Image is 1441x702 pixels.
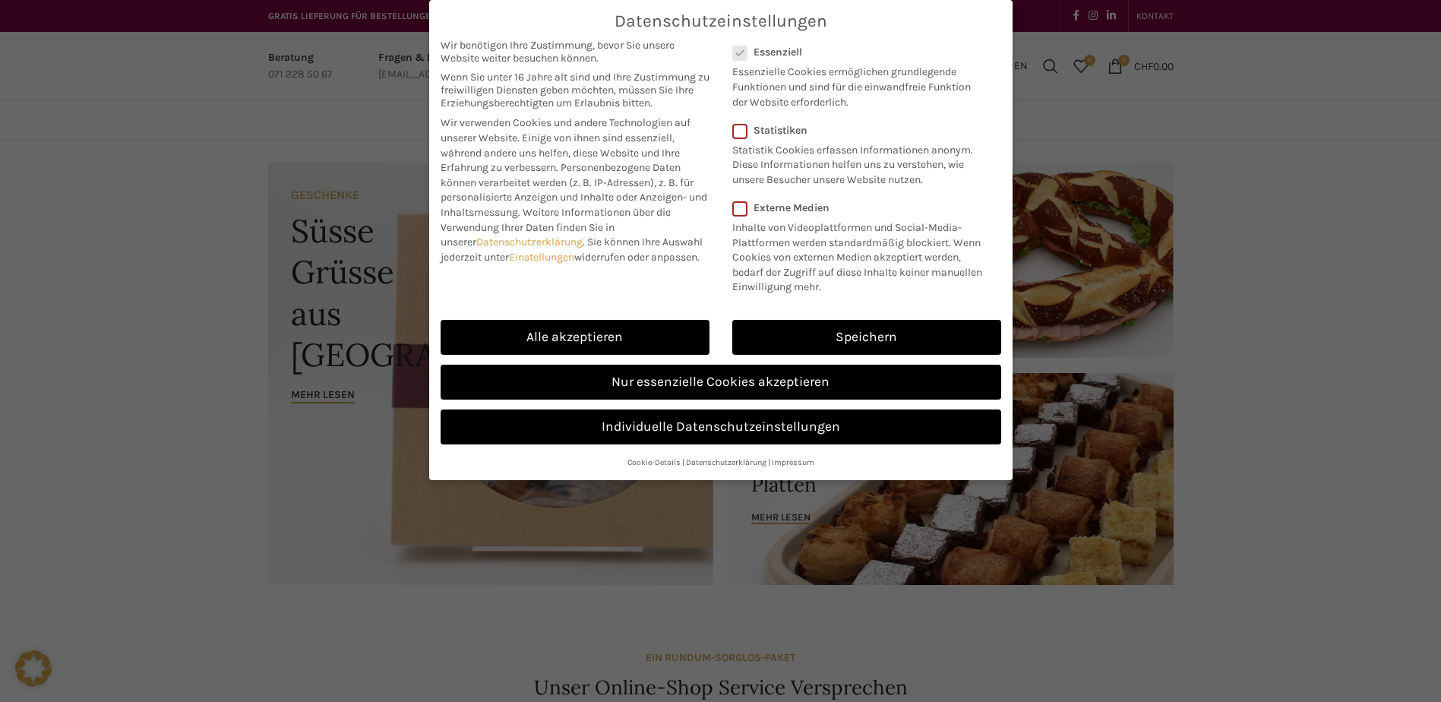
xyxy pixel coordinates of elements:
a: Impressum [772,457,814,467]
span: Sie können Ihre Auswahl jederzeit unter widerrufen oder anpassen. [441,236,703,264]
a: Nur essenzielle Cookies akzeptieren [441,365,1001,400]
span: Personenbezogene Daten können verarbeitet werden (z. B. IP-Adressen), z. B. für personalisierte A... [441,161,707,219]
a: Einstellungen [509,251,574,264]
label: Essenziell [732,46,981,58]
a: Cookie-Details [627,457,681,467]
p: Inhalte von Videoplattformen und Social-Media-Plattformen werden standardmäßig blockiert. Wenn Co... [732,214,991,295]
span: Wir verwenden Cookies und andere Technologien auf unserer Website. Einige von ihnen sind essenzie... [441,116,690,174]
a: Individuelle Datenschutzeinstellungen [441,409,1001,444]
a: Datenschutzerklärung [686,457,766,467]
span: Datenschutzeinstellungen [615,11,827,31]
span: Wir benötigen Ihre Zustimmung, bevor Sie unsere Website weiter besuchen können. [441,39,709,65]
span: Wenn Sie unter 16 Jahre alt sind und Ihre Zustimmung zu freiwilligen Diensten geben möchten, müss... [441,71,709,109]
p: Statistik Cookies erfassen Informationen anonym. Diese Informationen helfen uns zu verstehen, wie... [732,137,981,188]
label: Statistiken [732,124,981,137]
label: Externe Medien [732,201,991,214]
a: Speichern [732,320,1001,355]
span: Weitere Informationen über die Verwendung Ihrer Daten finden Sie in unserer . [441,206,671,248]
a: Datenschutzerklärung [476,236,583,248]
p: Essenzielle Cookies ermöglichen grundlegende Funktionen und sind für die einwandfreie Funktion de... [732,58,981,109]
a: Alle akzeptieren [441,320,709,355]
